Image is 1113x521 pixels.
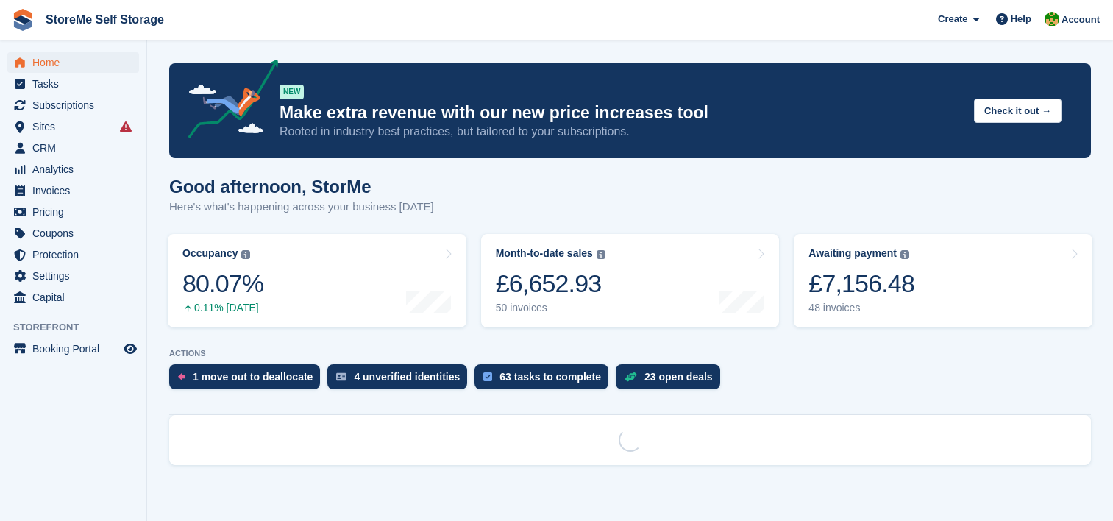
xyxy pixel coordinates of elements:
[7,74,139,94] a: menu
[32,52,121,73] span: Home
[794,234,1092,327] a: Awaiting payment £7,156.48 48 invoices
[474,364,616,397] a: 63 tasks to complete
[176,60,279,143] img: price-adjustments-announcement-icon-8257ccfd72463d97f412b2fc003d46551f7dbcb40ab6d574587a9cd5c0d94...
[32,223,121,244] span: Coupons
[808,269,914,299] div: £7,156.48
[900,250,909,259] img: icon-info-grey-7440780725fd019a000dd9b08b2336e03edf1995a4989e88bcd33f0948082b44.svg
[120,121,132,132] i: Smart entry sync failures have occurred
[625,372,637,382] img: deal-1b604bf984904fb50ccaf53a9ad4b4a5d6e5aea283cecdc64d6e3604feb123c2.svg
[7,223,139,244] a: menu
[7,52,139,73] a: menu
[808,302,914,314] div: 48 invoices
[327,364,474,397] a: 4 unverified identities
[336,372,346,381] img: verify_identity-adf6edd0f0f0b5bbfe63781bf79b02c33cf7c696d77639b501bdc392416b5a36.svg
[169,199,434,216] p: Here's what's happening across your business [DATE]
[481,234,780,327] a: Month-to-date sales £6,652.93 50 invoices
[597,250,605,259] img: icon-info-grey-7440780725fd019a000dd9b08b2336e03edf1995a4989e88bcd33f0948082b44.svg
[182,247,238,260] div: Occupancy
[496,302,605,314] div: 50 invoices
[496,269,605,299] div: £6,652.93
[7,159,139,180] a: menu
[13,320,146,335] span: Storefront
[938,12,967,26] span: Create
[280,85,304,99] div: NEW
[7,202,139,222] a: menu
[496,247,593,260] div: Month-to-date sales
[178,372,185,381] img: move_outs_to_deallocate_icon-f764333ba52eb49d3ac5e1228854f67142a1ed5810a6f6cc68b1a99e826820c5.svg
[193,371,313,383] div: 1 move out to deallocate
[7,244,139,265] a: menu
[168,234,466,327] a: Occupancy 80.07% 0.11% [DATE]
[644,371,713,383] div: 23 open deals
[169,349,1091,358] p: ACTIONS
[7,287,139,308] a: menu
[121,340,139,358] a: Preview store
[1011,12,1031,26] span: Help
[32,159,121,180] span: Analytics
[483,372,492,381] img: task-75834270c22a3079a89374b754ae025e5fb1db73e45f91037f5363f120a921f8.svg
[616,364,728,397] a: 23 open deals
[1062,13,1100,27] span: Account
[7,180,139,201] a: menu
[32,180,121,201] span: Invoices
[40,7,170,32] a: StoreMe Self Storage
[7,138,139,158] a: menu
[12,9,34,31] img: stora-icon-8386f47178a22dfd0bd8f6a31ec36ba5ce8667c1dd55bd0f319d3a0aa187defe.svg
[32,116,121,137] span: Sites
[182,302,263,314] div: 0.11% [DATE]
[280,102,962,124] p: Make extra revenue with our new price increases tool
[354,371,460,383] div: 4 unverified identities
[974,99,1062,123] button: Check it out →
[32,74,121,94] span: Tasks
[32,266,121,286] span: Settings
[32,287,121,308] span: Capital
[32,202,121,222] span: Pricing
[499,371,601,383] div: 63 tasks to complete
[169,177,434,196] h1: Good afternoon, StorMe
[241,250,250,259] img: icon-info-grey-7440780725fd019a000dd9b08b2336e03edf1995a4989e88bcd33f0948082b44.svg
[169,364,327,397] a: 1 move out to deallocate
[7,95,139,116] a: menu
[1045,12,1059,26] img: StorMe
[7,266,139,286] a: menu
[32,138,121,158] span: CRM
[32,244,121,265] span: Protection
[7,116,139,137] a: menu
[182,269,263,299] div: 80.07%
[808,247,897,260] div: Awaiting payment
[32,339,121,359] span: Booking Portal
[280,124,962,140] p: Rooted in industry best practices, but tailored to your subscriptions.
[7,339,139,359] a: menu
[32,95,121,116] span: Subscriptions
